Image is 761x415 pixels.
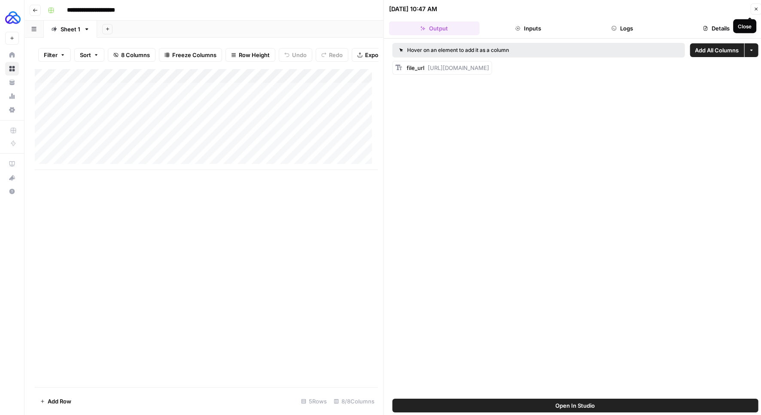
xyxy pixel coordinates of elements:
button: Freeze Columns [159,48,222,62]
span: Export CSV [365,51,396,59]
div: What's new? [6,171,18,184]
button: Filter [38,48,71,62]
span: Undo [292,51,307,59]
div: 8/8 Columns [330,394,378,408]
button: Sort [74,48,104,62]
span: Redo [329,51,343,59]
a: Settings [5,103,19,117]
div: Sheet 1 [61,25,80,33]
a: Your Data [5,76,19,89]
button: Workspace: AUQ [5,7,19,28]
a: Home [5,48,19,62]
span: file_url [407,64,424,71]
img: AUQ Logo [5,10,21,25]
button: Add All Columns [690,43,744,57]
div: Hover on an element to add it as a column [399,46,594,54]
button: Add Row [35,394,76,408]
button: Open In Studio [393,399,758,412]
span: Sort [80,51,91,59]
span: 8 Columns [121,51,150,59]
button: Row Height [225,48,275,62]
a: Browse [5,62,19,76]
span: Row Height [239,51,270,59]
button: Undo [279,48,312,62]
a: AirOps Academy [5,157,19,171]
button: Export CSV [352,48,401,62]
span: [URL][DOMAIN_NAME] [428,64,489,71]
div: [DATE] 10:47 AM [389,5,437,13]
span: Freeze Columns [172,51,216,59]
div: 5 Rows [298,394,330,408]
a: Usage [5,89,19,103]
button: Redo [316,48,348,62]
button: Output [389,21,480,35]
button: Help + Support [5,185,19,198]
button: Inputs [483,21,573,35]
span: Add All Columns [695,46,739,55]
span: Open In Studio [555,401,595,410]
span: Add Row [48,397,71,406]
a: Sheet 1 [44,21,97,38]
button: 8 Columns [108,48,155,62]
button: Logs [577,21,667,35]
button: What's new? [5,171,19,185]
span: Filter [44,51,58,59]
